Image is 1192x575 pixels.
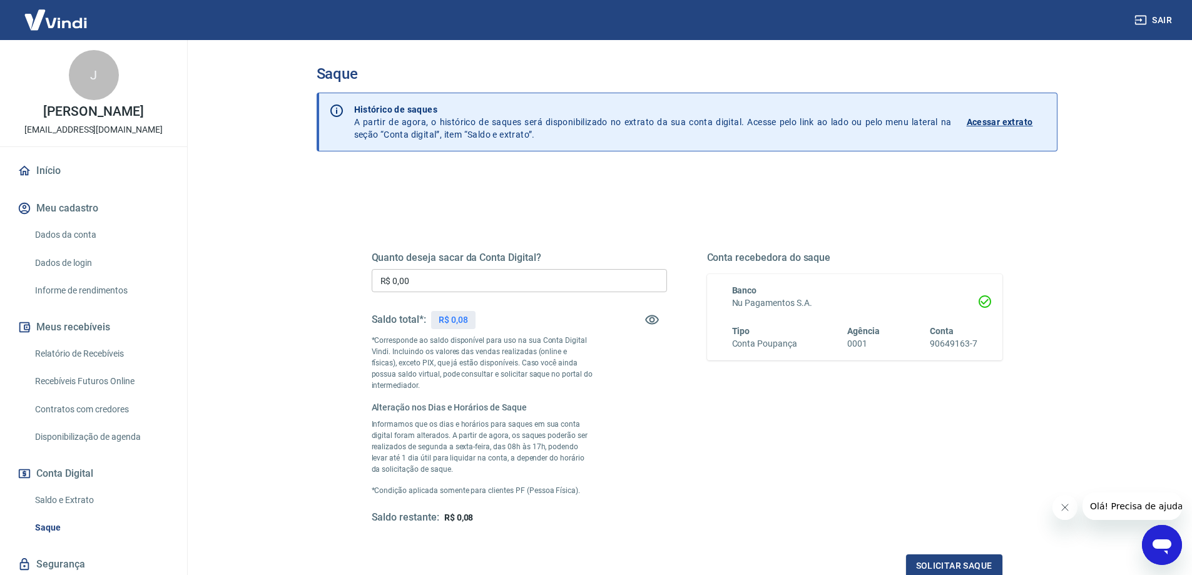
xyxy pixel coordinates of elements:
[30,250,172,276] a: Dados de login
[1082,492,1182,520] iframe: Mensagem da empresa
[30,515,172,541] a: Saque
[30,278,172,303] a: Informe de rendimentos
[15,1,96,39] img: Vindi
[732,326,750,336] span: Tipo
[15,313,172,341] button: Meus recebíveis
[69,50,119,100] div: J
[30,222,172,248] a: Dados da conta
[354,103,952,141] p: A partir de agora, o histórico de saques será disponibilizado no extrato da sua conta digital. Ac...
[30,487,172,513] a: Saldo e Extrato
[30,369,172,394] a: Recebíveis Futuros Online
[444,512,474,522] span: R$ 0,08
[30,341,172,367] a: Relatório de Recebíveis
[30,424,172,450] a: Disponibilização de agenda
[372,335,593,391] p: *Corresponde ao saldo disponível para uso na sua Conta Digital Vindi. Incluindo os valores das ve...
[930,337,977,350] h6: 90649163-7
[439,313,468,327] p: R$ 0,08
[1142,525,1182,565] iframe: Botão para abrir a janela de mensagens
[707,252,1002,264] h5: Conta recebedora do saque
[24,123,163,136] p: [EMAIL_ADDRESS][DOMAIN_NAME]
[15,460,172,487] button: Conta Digital
[8,9,105,19] span: Olá! Precisa de ajuda?
[847,326,880,336] span: Agência
[1052,495,1077,520] iframe: Fechar mensagem
[15,195,172,222] button: Meu cadastro
[43,105,143,118] p: [PERSON_NAME]
[372,485,593,496] p: *Condição aplicada somente para clientes PF (Pessoa Física).
[372,401,593,414] h6: Alteração nos Dias e Horários de Saque
[967,103,1047,141] a: Acessar extrato
[372,313,426,326] h5: Saldo total*:
[15,157,172,185] a: Início
[967,116,1033,128] p: Acessar extrato
[372,252,667,264] h5: Quanto deseja sacar da Conta Digital?
[317,65,1057,83] h3: Saque
[30,397,172,422] a: Contratos com credores
[847,337,880,350] h6: 0001
[930,326,954,336] span: Conta
[354,103,952,116] p: Histórico de saques
[732,337,797,350] h6: Conta Poupança
[372,511,439,524] h5: Saldo restante:
[372,419,593,475] p: Informamos que os dias e horários para saques em sua conta digital foram alterados. A partir de a...
[732,297,977,310] h6: Nu Pagamentos S.A.
[732,285,757,295] span: Banco
[1132,9,1177,32] button: Sair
